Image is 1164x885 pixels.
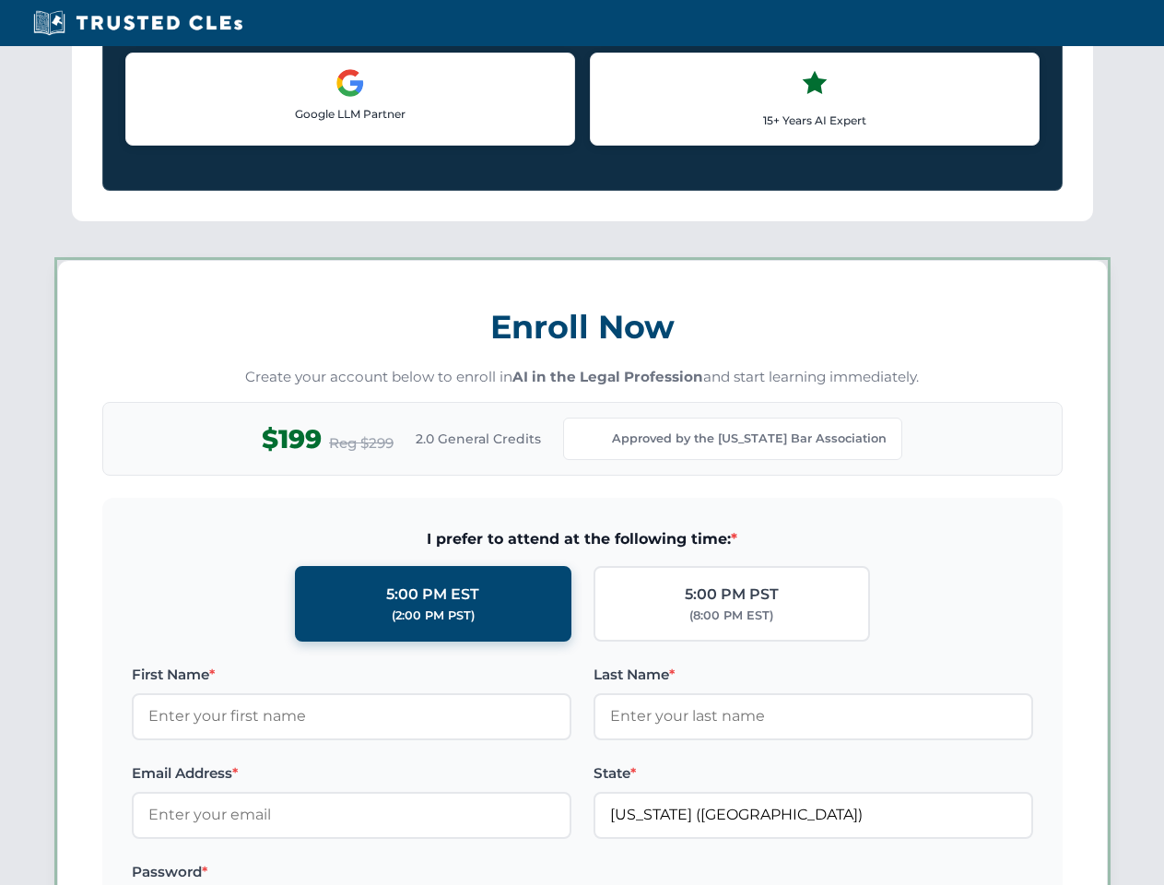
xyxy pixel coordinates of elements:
strong: AI in the Legal Profession [512,368,703,385]
label: Last Name [594,664,1033,686]
label: Password [132,861,571,883]
h3: Enroll Now [102,298,1063,356]
label: State [594,762,1033,785]
span: I prefer to attend at the following time: [132,527,1033,551]
img: Kentucky Bar [579,426,605,452]
div: 5:00 PM PST [685,583,779,607]
span: $199 [262,419,322,460]
label: First Name [132,664,571,686]
p: 15+ Years AI Expert [606,112,1024,129]
span: Reg $299 [329,432,394,454]
input: Kentucky (KY) [594,792,1033,838]
input: Enter your first name [132,693,571,739]
label: Email Address [132,762,571,785]
div: (8:00 PM EST) [689,607,773,625]
input: Enter your last name [594,693,1033,739]
p: Google LLM Partner [141,105,559,123]
span: 2.0 General Credits [416,429,541,449]
img: Trusted CLEs [28,9,248,37]
div: 5:00 PM EST [386,583,479,607]
span: Approved by the [US_STATE] Bar Association [612,430,887,448]
p: Create your account below to enroll in and start learning immediately. [102,367,1063,388]
input: Enter your email [132,792,571,838]
div: (2:00 PM PST) [392,607,475,625]
img: Google [335,68,365,98]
